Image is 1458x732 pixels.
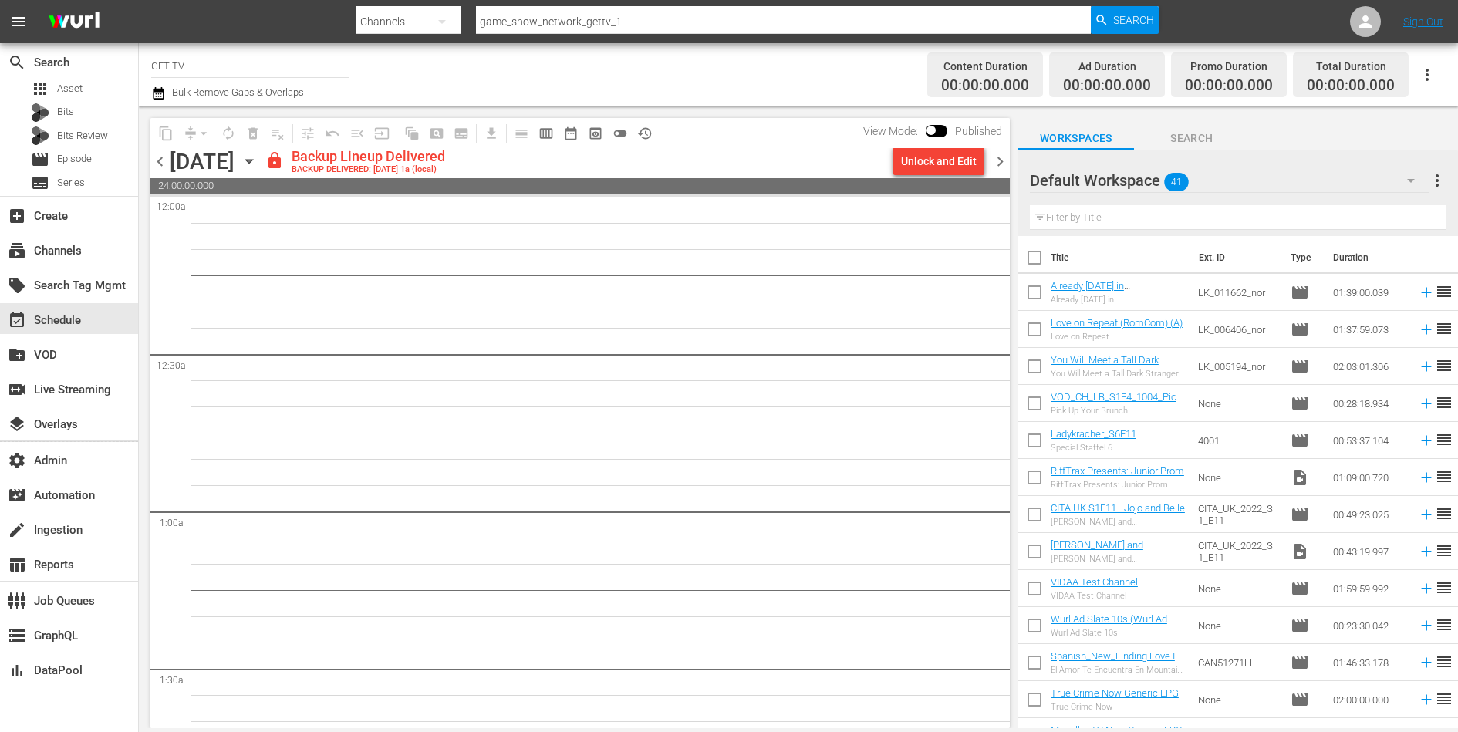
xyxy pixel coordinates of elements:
[8,626,26,645] span: GraphQL
[1113,6,1154,34] span: Search
[1291,320,1309,339] span: Episode
[1051,502,1185,514] a: CITA UK S1E11 - Jojo and Belle
[1192,570,1284,607] td: None
[1435,467,1453,486] span: reorder
[1418,395,1435,412] svg: Add to Schedule
[57,175,85,191] span: Series
[37,4,111,40] img: ans4CAIJ8jUAAAAAAAAAAAAAAAAAAAAAAAAgQb4GAAAAAAAAAAAAAAAAAAAAAAAAJMjXAAAAAAAAAAAAAAAAAAAAAAAAgAT5G...
[8,661,26,680] span: DataPool
[1327,311,1412,348] td: 01:37:59.073
[1192,533,1284,570] td: CITA_UK_2022_S1_E11
[1324,236,1416,279] th: Duration
[1063,56,1151,77] div: Ad Duration
[8,276,26,295] span: Search Tag Mgmt
[1327,385,1412,422] td: 00:28:18.934
[1192,496,1284,533] td: CITA_UK_2022_S1_E11
[1134,129,1250,148] span: Search
[563,126,579,141] span: date_range_outlined
[1327,681,1412,718] td: 02:00:00.000
[1190,236,1281,279] th: Ext. ID
[9,12,28,31] span: menu
[1291,616,1309,635] span: Episode
[1327,459,1412,496] td: 01:09:00.720
[1291,357,1309,376] span: Episode
[1051,465,1184,477] a: RiffTrax Presents: Junior Prom
[1051,576,1138,588] a: VIDAA Test Channel
[8,555,26,574] span: Reports
[1327,422,1412,459] td: 00:53:37.104
[1051,354,1165,377] a: You Will Meet a Tall Dark Stranger (RomCom) (A)
[424,121,449,146] span: Create Search Block
[1051,613,1173,636] a: Wurl Ad Slate 10s (Wurl Ad Slate 10s (00:30:00))
[1418,543,1435,560] svg: Add to Schedule
[1435,356,1453,375] span: reorder
[1051,406,1186,416] div: Pick Up Your Brunch
[1051,687,1179,699] a: True Crime Now Generic EPG
[1192,311,1284,348] td: LK_006406_nor
[265,121,290,146] span: Clear Lineup
[1435,504,1453,523] span: reorder
[265,151,284,170] span: lock
[1192,607,1284,644] td: None
[1051,295,1186,305] div: Already [DATE] in [GEOGRAPHIC_DATA]
[1051,280,1144,315] a: Already [DATE] in [GEOGRAPHIC_DATA] (RomCom) (A)
[1051,650,1181,673] a: Spanish_New_Finding Love In Mountain View
[8,415,26,433] span: Overlays
[1091,6,1159,34] button: Search
[1418,469,1435,486] svg: Add to Schedule
[170,86,304,98] span: Bulk Remove Gaps & Overlaps
[1435,616,1453,634] span: reorder
[1418,358,1435,375] svg: Add to Schedule
[1281,236,1324,279] th: Type
[901,147,977,175] div: Unlock and Edit
[150,178,1010,194] span: 24:00:00.000
[947,125,1010,137] span: Published
[1192,459,1284,496] td: None
[1291,394,1309,413] span: Episode
[178,121,216,146] span: Remove Gaps & Overlaps
[588,126,603,141] span: preview_outlined
[941,56,1029,77] div: Content Duration
[1051,332,1183,342] div: Love on Repeat
[1051,480,1184,490] div: RiffTrax Presents: Junior Prom
[1192,274,1284,311] td: LK_011662_nor
[1435,282,1453,301] span: reorder
[1291,542,1309,561] span: Video
[1051,591,1138,601] div: VIDAA Test Channel
[8,346,26,364] span: VOD
[8,241,26,260] span: Channels
[1327,533,1412,570] td: 00:43:19.997
[1428,171,1446,190] span: more_vert
[31,103,49,122] div: Bits
[1291,579,1309,598] span: Episode
[154,121,178,146] span: Copy Lineup
[534,121,559,146] span: Week Calendar View
[1435,541,1453,560] span: reorder
[1418,432,1435,449] svg: Add to Schedule
[8,521,26,539] span: Ingestion
[1051,665,1186,675] div: El Amor Te Encuentra En Mountain View
[394,118,424,148] span: Refresh All Search Blocks
[893,147,984,175] button: Unlock and Edit
[1435,690,1453,708] span: reorder
[31,150,49,169] span: Episode
[1418,284,1435,301] svg: Add to Schedule
[57,128,108,143] span: Bits Review
[1418,580,1435,597] svg: Add to Schedule
[1418,321,1435,338] svg: Add to Schedule
[31,174,49,192] span: Series
[1018,129,1134,148] span: Workspaces
[8,207,26,225] span: Create
[1435,430,1453,449] span: reorder
[608,121,633,146] span: 24 hours Lineup View is OFF
[1327,644,1412,681] td: 01:46:33.178
[1051,317,1183,329] a: Love on Repeat (RomCom) (A)
[8,451,26,470] span: Admin
[8,592,26,610] span: Job Queues
[1051,539,1149,562] a: [PERSON_NAME] and [PERSON_NAME]
[1051,236,1190,279] th: Title
[8,486,26,504] span: Automation
[637,126,653,141] span: history_outlined
[1435,653,1453,671] span: reorder
[1307,77,1395,95] span: 00:00:00.000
